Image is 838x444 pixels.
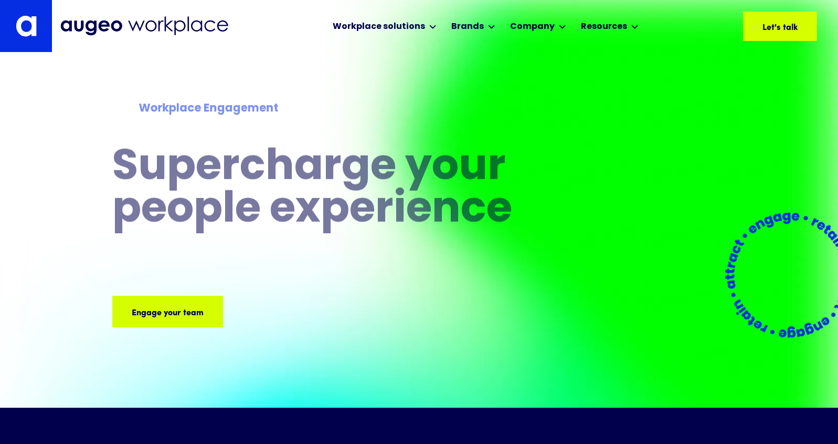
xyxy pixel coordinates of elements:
[139,100,539,117] div: Workplace Engagement
[16,15,37,37] img: Augeo's "a" monogram decorative logo in white.
[333,20,425,33] div: Workplace solutions
[60,16,228,36] img: Augeo Workplace business unit full logo in mignight blue.
[581,20,627,33] div: Resources
[743,12,817,41] a: Let's talk
[112,147,566,232] h1: Supercharge your people experience
[451,20,484,33] div: Brands
[510,20,555,33] div: Company
[112,296,223,327] a: Engage your team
